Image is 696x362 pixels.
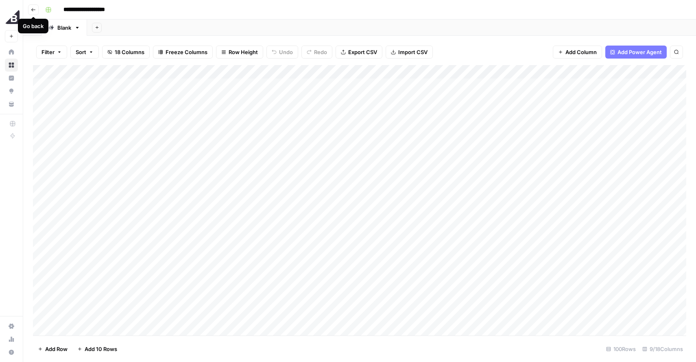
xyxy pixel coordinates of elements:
button: Add Row [33,342,72,355]
span: Row Height [229,48,258,56]
button: Import CSV [386,46,433,59]
a: Browse [5,59,18,72]
button: Export CSV [336,46,382,59]
span: Filter [41,48,55,56]
button: Add 10 Rows [72,342,122,355]
span: Redo [314,48,327,56]
span: Export CSV [348,48,377,56]
button: Row Height [216,46,263,59]
span: 18 Columns [115,48,144,56]
button: Undo [266,46,298,59]
button: Freeze Columns [153,46,213,59]
button: 18 Columns [102,46,150,59]
span: Import CSV [398,48,428,56]
button: Add Power Agent [605,46,667,59]
span: Undo [279,48,293,56]
button: Add Column [553,46,602,59]
a: Your Data [5,98,18,111]
span: Add Power Agent [617,48,662,56]
a: Settings [5,320,18,333]
button: Workspace: BigCommerce [5,7,18,27]
span: Freeze Columns [166,48,207,56]
span: Add Column [565,48,597,56]
span: Add 10 Rows [85,345,117,353]
a: Opportunities [5,85,18,98]
a: Usage [5,333,18,346]
div: Blank [57,24,71,32]
button: Redo [301,46,332,59]
img: BigCommerce Logo [5,9,20,24]
a: Blank [41,20,87,36]
a: Insights [5,72,18,85]
div: 100 Rows [603,342,639,355]
button: Sort [70,46,99,59]
button: Filter [36,46,67,59]
span: Add Row [45,345,68,353]
button: Help + Support [5,346,18,359]
div: 9/18 Columns [639,342,686,355]
a: Home [5,46,18,59]
span: Sort [76,48,86,56]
